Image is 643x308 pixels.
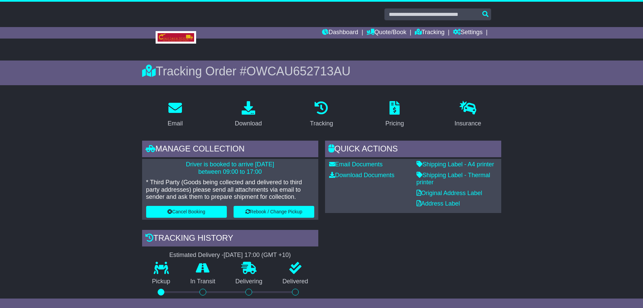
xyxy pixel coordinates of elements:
[417,161,494,168] a: Shipping Label - A4 printer
[235,119,262,128] div: Download
[329,172,395,179] a: Download Documents
[146,161,314,175] p: Driver is booked to arrive [DATE] between 09:00 to 17:00
[329,161,383,168] a: Email Documents
[180,278,225,285] p: In Transit
[415,27,445,39] a: Tracking
[163,99,187,131] a: Email
[385,119,404,128] div: Pricing
[234,206,314,218] button: Rebook / Change Pickup
[272,278,318,285] p: Delivered
[142,230,318,248] div: Tracking history
[246,64,350,78] span: OWCAU652713AU
[231,99,266,131] a: Download
[455,119,481,128] div: Insurance
[453,27,483,39] a: Settings
[417,190,482,196] a: Original Address Label
[142,278,181,285] p: Pickup
[142,141,318,159] div: Manage collection
[450,99,486,131] a: Insurance
[167,119,183,128] div: Email
[224,252,291,259] div: [DATE] 17:00 (GMT +10)
[142,64,501,78] div: Tracking Order #
[417,200,460,207] a: Address Label
[325,141,501,159] div: Quick Actions
[142,252,318,259] div: Estimated Delivery -
[322,27,358,39] a: Dashboard
[367,27,406,39] a: Quote/Book
[225,278,273,285] p: Delivering
[305,99,337,131] a: Tracking
[146,206,227,218] button: Cancel Booking
[417,172,490,186] a: Shipping Label - Thermal printer
[146,179,314,201] p: * Third Party (Goods being collected and delivered to third party addresses) please send all atta...
[310,119,333,128] div: Tracking
[381,99,408,131] a: Pricing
